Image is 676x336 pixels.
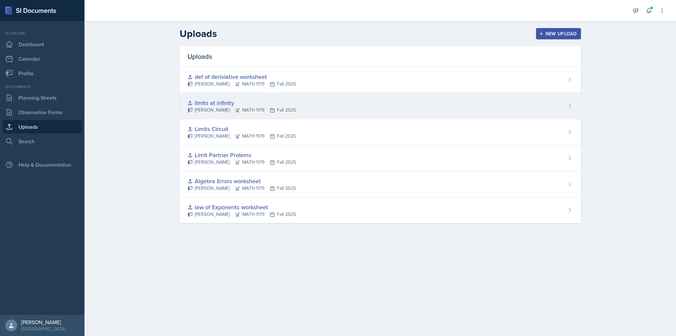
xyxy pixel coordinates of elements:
[3,38,82,51] a: Dashboard
[3,30,82,36] div: Si leader
[540,31,577,36] div: New Upload
[187,124,296,133] div: Limits Circuit
[187,159,296,166] div: [PERSON_NAME] MATH 1179 Fall 2025
[180,145,581,171] a: Limit Partner Prolems [PERSON_NAME]MATH 1179Fall 2025
[187,211,296,218] div: [PERSON_NAME] MATH 1179 Fall 2025
[536,28,581,39] button: New Upload
[180,46,581,67] div: Uploads
[3,120,82,133] a: Uploads
[3,91,82,104] a: Planning Sheets
[187,133,296,140] div: [PERSON_NAME] MATH 1179 Fall 2025
[180,67,581,93] a: def of deriviative worksheet [PERSON_NAME]MATH 1179Fall 2025
[180,119,581,145] a: Limits Circuit [PERSON_NAME]MATH 1179Fall 2025
[187,81,296,87] div: [PERSON_NAME] MATH 1179 Fall 2025
[180,28,217,40] h2: Uploads
[187,98,296,107] div: limits at infinity
[3,52,82,65] a: Calendar
[180,171,581,197] a: Algebra Errors worksheet [PERSON_NAME]MATH 1179Fall 2025
[187,177,296,185] div: Algebra Errors worksheet
[187,107,296,114] div: [PERSON_NAME] MATH 1179 Fall 2025
[3,106,82,119] a: Observation Forms
[187,72,296,81] div: def of deriviative worksheet
[187,185,296,192] div: [PERSON_NAME] MATH 1179 Fall 2025
[3,67,82,80] a: Profile
[187,151,296,159] div: Limit Partner Prolems
[180,197,581,223] a: law of Exponents worksheet [PERSON_NAME]MATH 1179Fall 2025
[180,93,581,119] a: limits at infinity [PERSON_NAME]MATH 1179Fall 2025
[3,135,82,148] a: Search
[3,84,82,90] div: Documents
[21,325,66,332] div: [GEOGRAPHIC_DATA]
[3,158,82,171] div: Help & Documentation
[187,203,296,212] div: law of Exponents worksheet
[21,319,66,325] div: [PERSON_NAME]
